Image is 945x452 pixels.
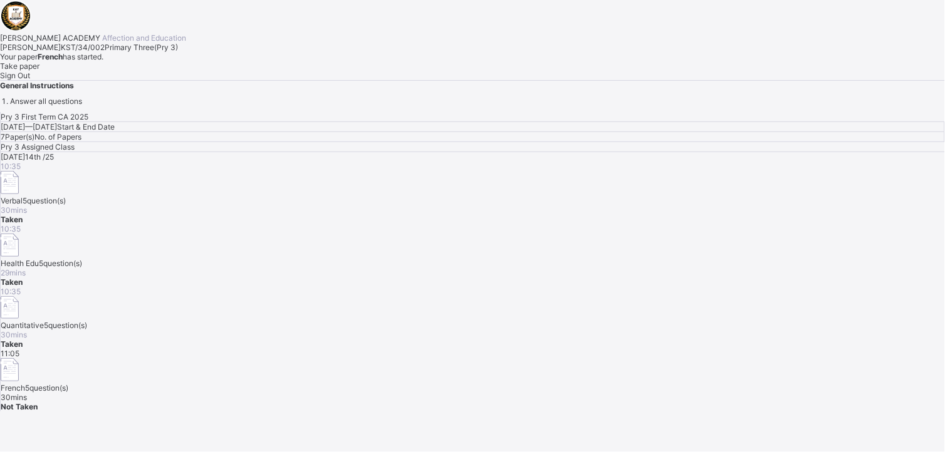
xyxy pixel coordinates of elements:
span: Taken [1,277,23,287]
span: 5 question(s) [25,383,68,393]
span: 30 mins [1,330,27,339]
span: 5 question(s) [39,259,82,268]
span: French [1,383,25,393]
span: 10:35 [1,224,21,234]
span: [DATE] — [DATE] [1,122,57,131]
span: Quantitative [1,321,44,330]
span: Pry 3 [1,142,21,152]
img: take_paper.cd97e1aca70de81545fe8e300f84619e.svg [1,296,19,319]
span: 10:35 [1,287,21,296]
span: Taken [1,339,23,349]
span: Assigned Class [21,142,75,152]
span: Verbal [1,196,23,205]
span: Not Taken [1,402,38,411]
img: take_paper.cd97e1aca70de81545fe8e300f84619e.svg [1,234,19,257]
span: 7 Paper(s) [1,132,34,141]
span: 5 question(s) [23,196,66,205]
span: 29 mins [1,268,26,277]
span: Pry 3 First Term CA 2025 [1,112,88,121]
span: 30 mins [1,393,27,402]
b: French [38,52,63,61]
span: Affection and Education [100,33,186,43]
span: Answer all questions [10,96,82,106]
span: 30 mins [1,205,27,215]
img: take_paper.cd97e1aca70de81545fe8e300f84619e.svg [1,171,19,194]
span: KST/34/002 [61,43,105,52]
span: 10:35 [1,162,21,171]
span: [DATE] 14th /25 [1,152,54,162]
span: 5 question(s) [44,321,87,330]
span: Health Edu [1,259,39,268]
span: No. of Papers [34,132,81,141]
span: Start & End Date [57,122,115,131]
img: take_paper.cd97e1aca70de81545fe8e300f84619e.svg [1,358,19,381]
span: Primary Three ( Pry 3 ) [105,43,178,52]
span: Taken [1,215,23,224]
span: 11:05 [1,349,19,358]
